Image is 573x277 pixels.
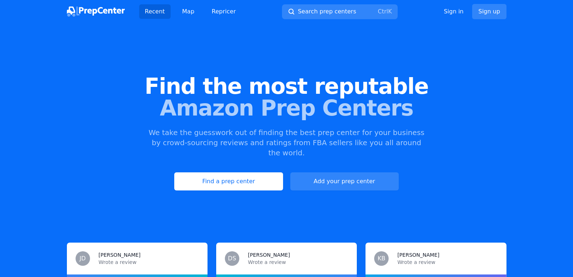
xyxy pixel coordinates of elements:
[174,172,283,190] a: Find a prep center
[148,127,426,158] p: We take the guesswork out of finding the best prep center for your business by crowd-sourcing rev...
[12,97,561,119] span: Amazon Prep Centers
[378,8,388,15] kbd: Ctrl
[99,259,199,266] p: Wrote a review
[282,4,398,19] button: Search prep centersCtrlK
[444,7,464,16] a: Sign in
[377,256,385,261] span: KB
[298,7,356,16] span: Search prep centers
[206,4,242,19] a: Repricer
[397,259,497,266] p: Wrote a review
[248,251,290,259] h3: [PERSON_NAME]
[12,75,561,97] span: Find the most reputable
[80,256,86,261] span: JD
[397,251,439,259] h3: [PERSON_NAME]
[388,8,392,15] kbd: K
[67,7,125,17] img: PrepCenter
[472,4,506,19] a: Sign up
[176,4,200,19] a: Map
[290,172,399,190] a: Add your prep center
[248,259,348,266] p: Wrote a review
[99,251,141,259] h3: [PERSON_NAME]
[139,4,171,19] a: Recent
[228,256,236,261] span: DS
